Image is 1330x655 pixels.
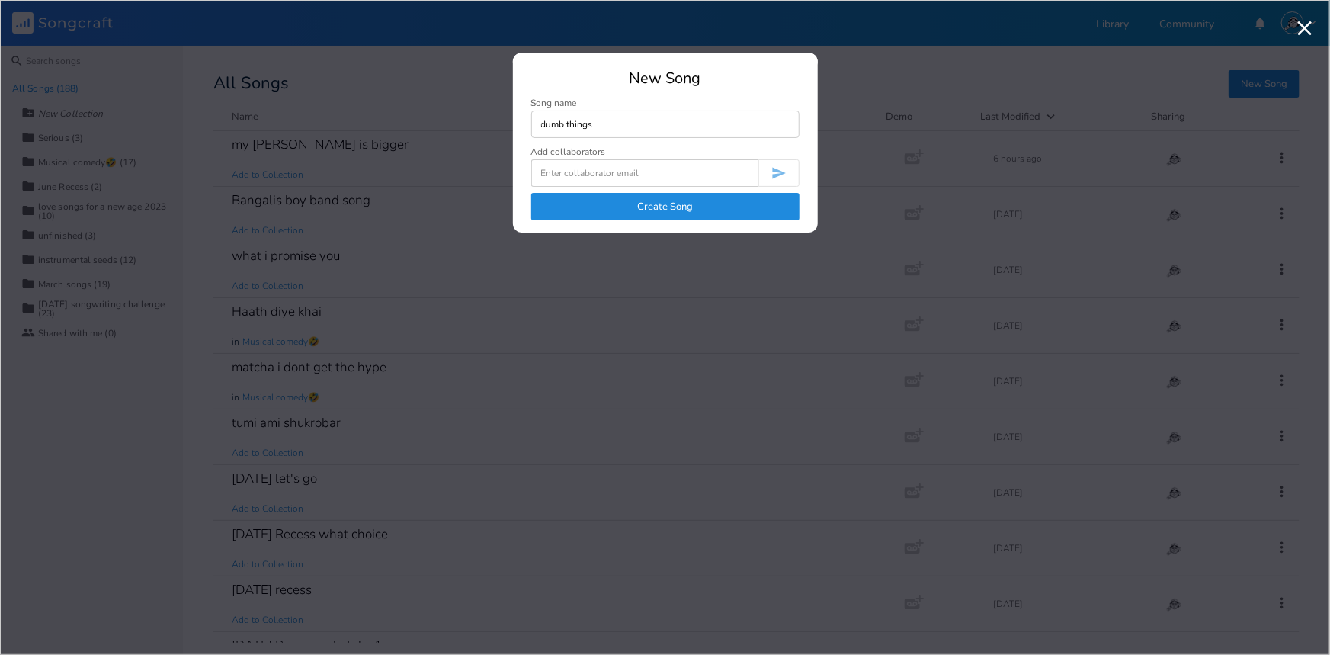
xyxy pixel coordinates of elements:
div: New Song [531,71,800,86]
div: Song name [531,98,800,108]
input: Enter collaborator email [531,159,758,187]
input: Enter song name [531,111,800,138]
div: Add collaborators [531,147,606,156]
button: Create Song [531,193,800,220]
button: Invite [758,159,800,187]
